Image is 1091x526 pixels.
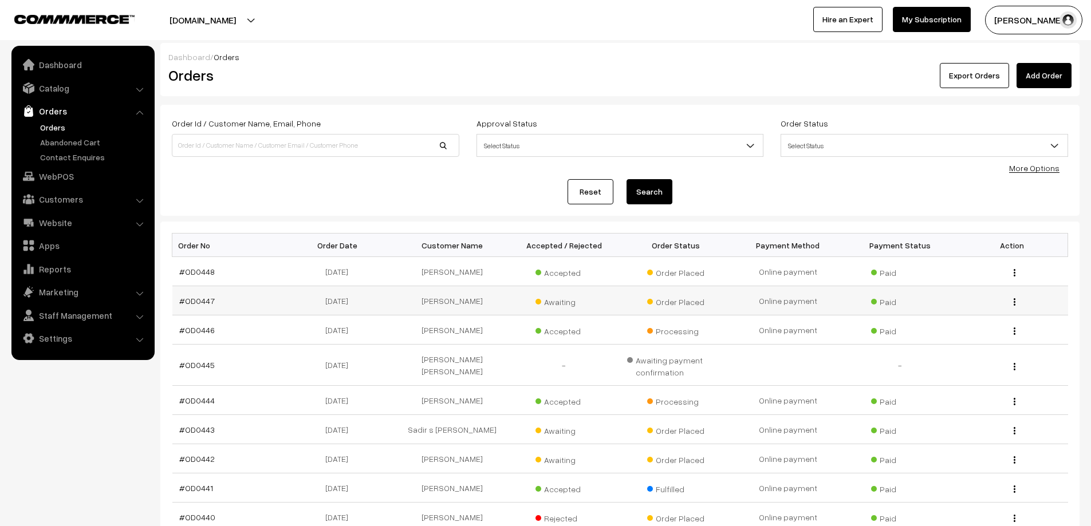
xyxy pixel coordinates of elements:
[535,322,593,337] span: Accepted
[14,11,115,25] a: COMMMERCE
[396,345,509,386] td: [PERSON_NAME] [PERSON_NAME]
[14,282,151,302] a: Marketing
[627,351,726,378] span: Awaiting payment confirmation
[14,15,135,23] img: COMMMERCE
[214,52,239,62] span: Orders
[396,473,509,503] td: [PERSON_NAME]
[14,101,151,121] a: Orders
[871,451,928,466] span: Paid
[732,473,844,503] td: Online payment
[732,386,844,415] td: Online payment
[14,235,151,256] a: Apps
[647,422,704,437] span: Order Placed
[284,257,396,286] td: [DATE]
[647,480,704,495] span: Fulfilled
[284,234,396,257] th: Order Date
[476,134,764,157] span: Select Status
[396,234,509,257] th: Customer Name
[813,7,883,32] a: Hire an Expert
[535,422,593,437] span: Awaiting
[14,78,151,98] a: Catalog
[179,483,213,493] a: #OD0441
[172,117,321,129] label: Order Id / Customer Name, Email, Phone
[732,257,844,286] td: Online payment
[647,293,704,308] span: Order Placed
[179,267,215,276] a: #OD0448
[535,393,593,408] span: Accepted
[647,393,704,408] span: Processing
[781,134,1068,157] span: Select Status
[627,179,672,204] button: Search
[1014,298,1015,306] img: Menu
[37,121,151,133] a: Orders
[168,51,1072,63] div: /
[1014,456,1015,464] img: Menu
[1014,327,1015,335] img: Menu
[844,345,956,386] td: -
[396,315,509,345] td: [PERSON_NAME]
[535,451,593,466] span: Awaiting
[396,444,509,473] td: [PERSON_NAME]
[940,63,1009,88] button: Export Orders
[396,257,509,286] td: [PERSON_NAME]
[14,328,151,349] a: Settings
[14,259,151,279] a: Reports
[871,509,928,524] span: Paid
[284,345,396,386] td: [DATE]
[844,234,956,257] th: Payment Status
[284,315,396,345] td: [DATE]
[396,386,509,415] td: [PERSON_NAME]
[620,234,732,257] th: Order Status
[179,360,215,370] a: #OD0445
[535,264,593,279] span: Accepted
[647,509,704,524] span: Order Placed
[37,136,151,148] a: Abandoned Cart
[179,454,215,464] a: #OD0442
[37,151,151,163] a: Contact Enquires
[1060,11,1077,29] img: user
[172,134,459,157] input: Order Id / Customer Name / Customer Email / Customer Phone
[893,7,971,32] a: My Subscription
[1009,163,1060,173] a: More Options
[732,234,844,257] th: Payment Method
[284,444,396,473] td: [DATE]
[477,136,763,156] span: Select Status
[396,286,509,315] td: [PERSON_NAME]
[284,286,396,315] td: [DATE]
[14,305,151,326] a: Staff Management
[568,179,613,204] a: Reset
[1014,363,1015,370] img: Menu
[396,415,509,444] td: Sadir s [PERSON_NAME]
[647,451,704,466] span: Order Placed
[284,386,396,415] td: [DATE]
[535,480,593,495] span: Accepted
[956,234,1068,257] th: Action
[647,322,704,337] span: Processing
[179,296,215,306] a: #OD0447
[781,136,1068,156] span: Select Status
[732,315,844,345] td: Online payment
[647,264,704,279] span: Order Placed
[284,415,396,444] td: [DATE]
[871,393,928,408] span: Paid
[172,234,285,257] th: Order No
[179,425,215,434] a: #OD0443
[1014,485,1015,493] img: Menu
[1014,398,1015,405] img: Menu
[535,509,593,524] span: Rejected
[476,117,537,129] label: Approval Status
[168,52,210,62] a: Dashboard
[179,512,215,522] a: #OD0440
[1014,515,1015,522] img: Menu
[1014,427,1015,434] img: Menu
[508,234,620,257] th: Accepted / Rejected
[14,166,151,187] a: WebPOS
[14,54,151,75] a: Dashboard
[284,473,396,503] td: [DATE]
[14,189,151,209] a: Customers
[871,322,928,337] span: Paid
[508,345,620,386] td: -
[781,117,828,129] label: Order Status
[871,293,928,308] span: Paid
[14,212,151,233] a: Website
